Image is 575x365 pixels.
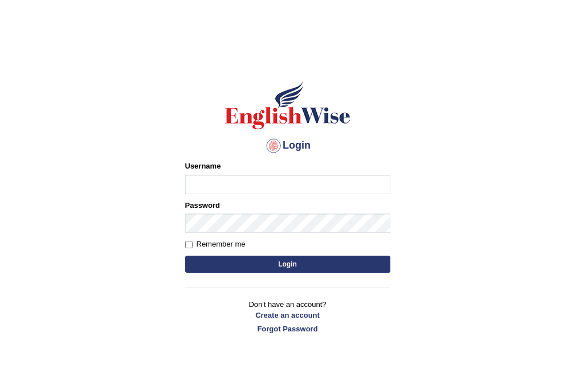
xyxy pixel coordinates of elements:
[185,239,246,250] label: Remember me
[185,256,390,273] button: Login
[185,299,390,334] p: Don't have an account?
[185,241,193,248] input: Remember me
[185,161,221,171] label: Username
[185,323,390,334] a: Forgot Password
[223,80,353,131] img: Logo of English Wise sign in for intelligent practice with AI
[185,200,220,211] label: Password
[185,137,390,155] h4: Login
[185,310,390,321] a: Create an account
